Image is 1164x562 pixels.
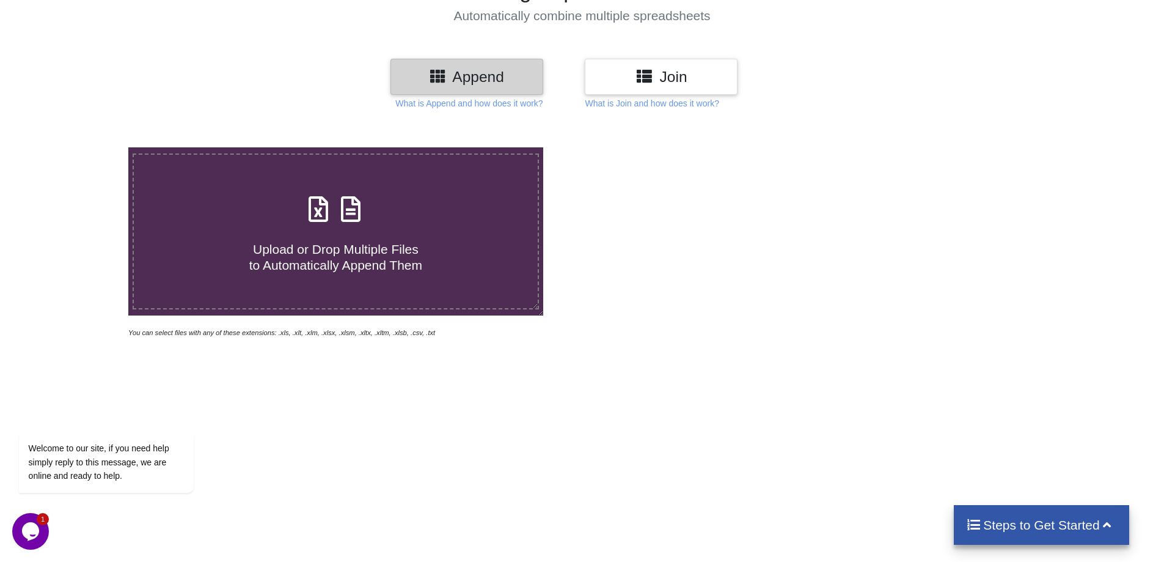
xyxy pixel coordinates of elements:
[585,97,719,109] p: What is Join and how does it work?
[400,68,534,86] h3: Append
[594,68,728,86] h3: Join
[12,513,51,550] iframe: chat widget
[12,321,232,507] iframe: chat widget
[395,97,543,109] p: What is Append and how does it work?
[249,242,422,272] span: Upload or Drop Multiple Files to Automatically Append Them
[966,517,1117,533] h4: Steps to Get Started
[128,329,435,336] i: You can select files with any of these extensions: .xls, .xlt, .xlm, .xlsx, .xlsm, .xltx, .xltm, ...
